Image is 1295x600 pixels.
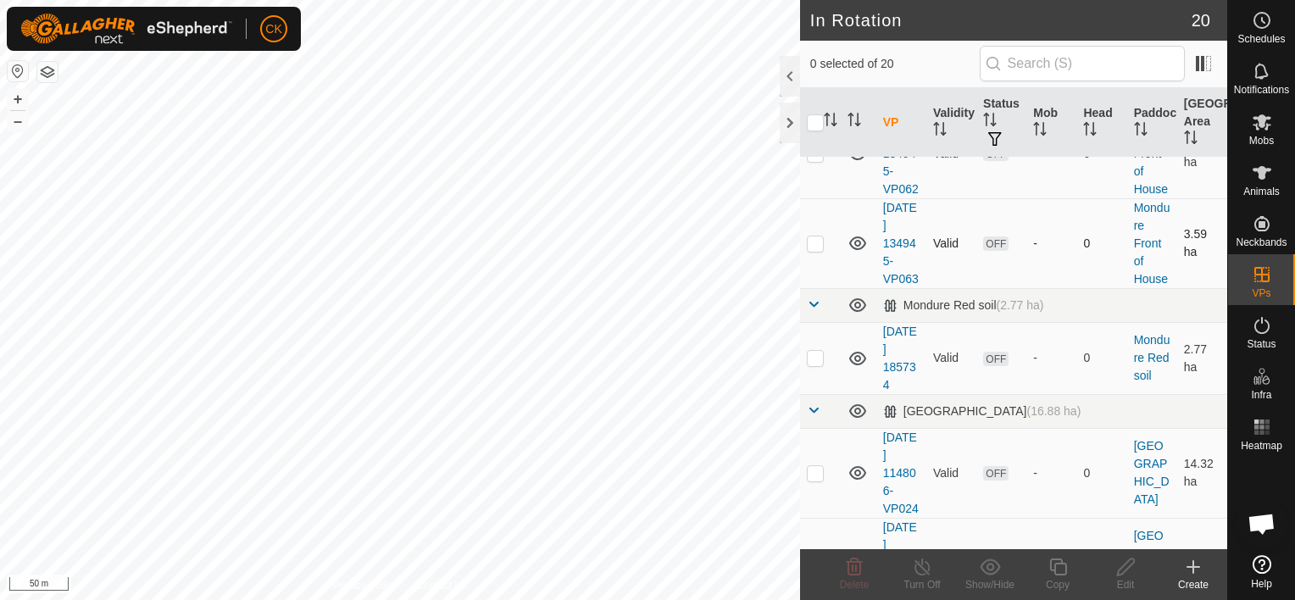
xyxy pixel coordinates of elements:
[1184,133,1198,147] p-sorticon: Activate to sort
[1134,439,1170,506] a: [GEOGRAPHIC_DATA]
[883,298,1044,313] div: Mondure Red soil
[265,20,281,38] span: CK
[1076,322,1126,394] td: 0
[980,46,1185,81] input: Search (S)
[1127,88,1177,158] th: Paddock
[1134,333,1170,382] a: Mondure Red soil
[1083,125,1097,138] p-sorticon: Activate to sort
[1237,498,1287,549] div: Open chat
[983,466,1009,481] span: OFF
[37,62,58,82] button: Map Layers
[883,201,919,286] a: [DATE] 134945-VP063
[1249,136,1274,146] span: Mobs
[840,579,870,591] span: Delete
[1092,577,1159,592] div: Edit
[1177,428,1227,518] td: 14.32 ha
[1134,529,1170,596] a: [GEOGRAPHIC_DATA]
[333,578,397,593] a: Privacy Policy
[1026,88,1076,158] th: Mob
[1033,349,1070,367] div: -
[926,322,976,394] td: Valid
[1027,404,1081,418] span: (16.88 ha)
[1228,548,1295,596] a: Help
[883,404,1081,419] div: [GEOGRAPHIC_DATA]
[8,61,28,81] button: Reset Map
[1033,464,1070,482] div: -
[1177,88,1227,158] th: [GEOGRAPHIC_DATA] Area
[876,88,926,158] th: VP
[1076,88,1126,158] th: Head
[824,115,837,129] p-sorticon: Activate to sort
[1134,125,1148,138] p-sorticon: Activate to sort
[883,325,917,392] a: [DATE] 185734
[983,352,1009,366] span: OFF
[933,125,947,138] p-sorticon: Activate to sort
[926,428,976,518] td: Valid
[1033,235,1070,253] div: -
[1241,441,1282,451] span: Heatmap
[1252,288,1270,298] span: VPs
[1251,579,1272,589] span: Help
[926,88,976,158] th: Validity
[1237,34,1285,44] span: Schedules
[997,298,1044,312] span: (2.77 ha)
[1024,577,1092,592] div: Copy
[1033,125,1047,138] p-sorticon: Activate to sort
[888,577,956,592] div: Turn Off
[883,431,919,515] a: [DATE] 114806-VP024
[1177,198,1227,288] td: 3.59 ha
[417,578,467,593] a: Contact Us
[956,577,1024,592] div: Show/Hide
[983,115,997,129] p-sorticon: Activate to sort
[1243,186,1280,197] span: Animals
[1236,237,1287,247] span: Neckbands
[20,14,232,44] img: Gallagher Logo
[1159,577,1227,592] div: Create
[810,10,1192,31] h2: In Rotation
[983,236,1009,251] span: OFF
[8,111,28,131] button: –
[1076,198,1126,288] td: 0
[1251,390,1271,400] span: Infra
[1247,339,1276,349] span: Status
[926,198,976,288] td: Valid
[810,55,980,73] span: 0 selected of 20
[1076,428,1126,518] td: 0
[1134,111,1170,196] a: Mondure Front of House
[1192,8,1210,33] span: 20
[1134,201,1170,286] a: Mondure Front of House
[883,111,919,196] a: [DATE] 134945-VP062
[1177,322,1227,394] td: 2.77 ha
[1234,85,1289,95] span: Notifications
[976,88,1026,158] th: Status
[8,89,28,109] button: +
[848,115,861,129] p-sorticon: Activate to sort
